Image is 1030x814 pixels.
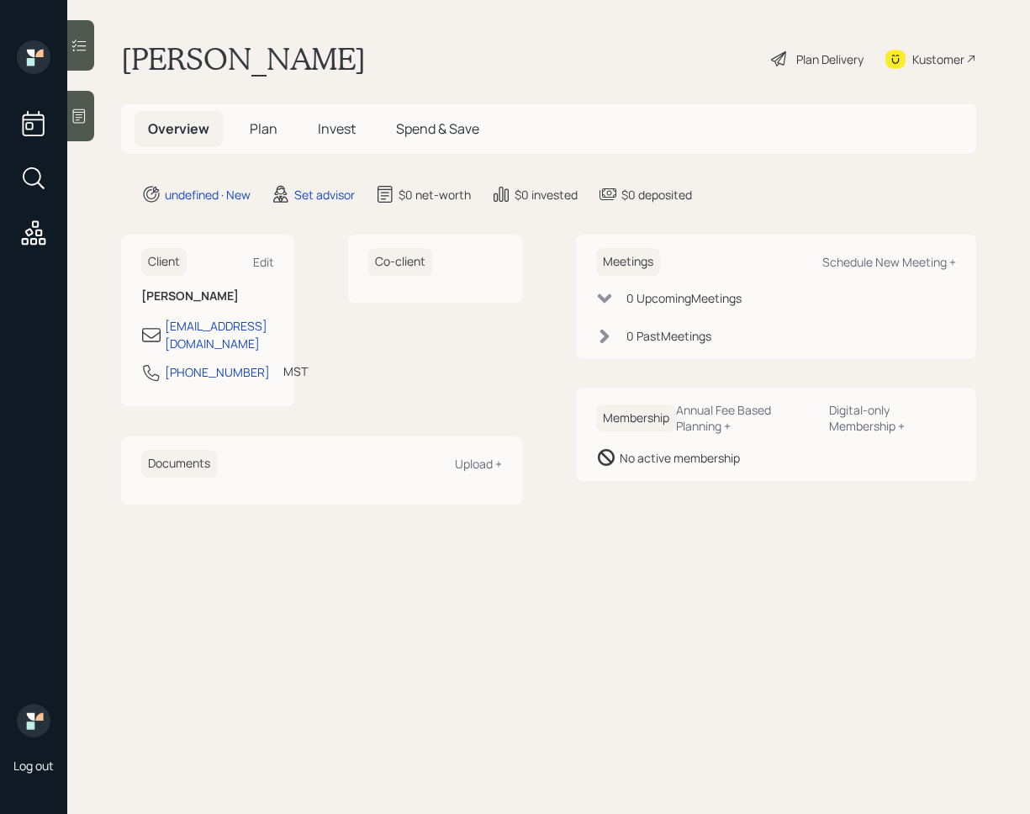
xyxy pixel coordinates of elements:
[318,119,356,138] span: Invest
[368,248,432,276] h6: Co-client
[822,254,956,270] div: Schedule New Meeting +
[626,327,711,345] div: 0 Past Meeting s
[253,254,274,270] div: Edit
[250,119,277,138] span: Plan
[515,186,578,203] div: $0 invested
[141,289,274,304] h6: [PERSON_NAME]
[626,289,742,307] div: 0 Upcoming Meeting s
[596,404,676,432] h6: Membership
[912,50,964,68] div: Kustomer
[165,186,251,203] div: undefined · New
[17,704,50,737] img: retirable_logo.png
[455,456,502,472] div: Upload +
[141,450,217,478] h6: Documents
[13,758,54,774] div: Log out
[399,186,471,203] div: $0 net-worth
[165,317,274,352] div: [EMAIL_ADDRESS][DOMAIN_NAME]
[620,449,740,467] div: No active membership
[676,402,816,434] div: Annual Fee Based Planning +
[148,119,209,138] span: Overview
[294,186,355,203] div: Set advisor
[121,40,366,77] h1: [PERSON_NAME]
[283,362,308,380] div: MST
[621,186,692,203] div: $0 deposited
[829,402,956,434] div: Digital-only Membership +
[796,50,864,68] div: Plan Delivery
[165,363,270,381] div: [PHONE_NUMBER]
[596,248,660,276] h6: Meetings
[141,248,187,276] h6: Client
[396,119,479,138] span: Spend & Save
